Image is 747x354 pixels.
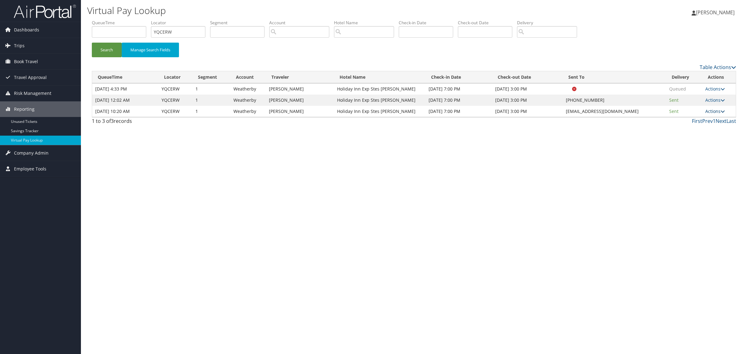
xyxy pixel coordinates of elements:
[563,71,666,83] th: Sent To: activate to sort column ascending
[14,145,49,161] span: Company Admin
[334,71,425,83] th: Hotel Name: activate to sort column ascending
[266,95,334,106] td: [PERSON_NAME]
[192,106,230,117] td: 1
[425,71,492,83] th: Check-in Date: activate to sort column descending
[92,95,158,106] td: [DATE] 12:02 AM
[399,20,458,26] label: Check-in Date
[14,22,39,38] span: Dashboards
[14,101,35,117] span: Reporting
[716,118,726,124] a: Next
[702,118,713,124] a: Prev
[713,118,716,124] a: 1
[14,86,51,101] span: Risk Management
[14,161,46,177] span: Employee Tools
[92,106,158,117] td: [DATE] 10:20 AM
[266,83,334,95] td: [PERSON_NAME]
[230,95,266,106] td: Weatherby
[269,20,334,26] label: Account
[334,106,425,117] td: Holiday Inn Exp Stes [PERSON_NAME]
[266,71,334,83] th: Traveler: activate to sort column ascending
[666,71,702,83] th: Delivery: activate to sort column ascending
[563,95,666,106] td: [PHONE_NUMBER]
[92,20,151,26] label: QueueTime
[210,20,269,26] label: Segment
[334,95,425,106] td: Holiday Inn Exp Stes [PERSON_NAME]
[563,106,666,117] td: [EMAIL_ADDRESS][DOMAIN_NAME]
[705,86,725,92] a: Actions
[425,95,492,106] td: [DATE] 7:00 PM
[266,106,334,117] td: [PERSON_NAME]
[158,83,192,95] td: YQCERW
[192,83,230,95] td: 1
[702,71,736,83] th: Actions
[425,83,492,95] td: [DATE] 7:00 PM
[669,86,686,92] span: Queued
[334,20,399,26] label: Hotel Name
[230,83,266,95] td: Weatherby
[726,118,736,124] a: Last
[692,3,741,22] a: [PERSON_NAME]
[14,38,25,54] span: Trips
[87,4,523,17] h1: Virtual Pay Lookup
[705,108,725,114] a: Actions
[122,43,179,57] button: Manage Search Fields
[230,71,266,83] th: Account: activate to sort column ascending
[230,106,266,117] td: Weatherby
[492,95,563,106] td: [DATE] 3:00 PM
[458,20,517,26] label: Check-out Date
[492,106,563,117] td: [DATE] 3:00 PM
[192,71,230,83] th: Segment: activate to sort column ascending
[151,20,210,26] label: Locator
[696,9,735,16] span: [PERSON_NAME]
[92,117,246,128] div: 1 to 3 of records
[492,83,563,95] td: [DATE] 3:00 PM
[158,95,192,106] td: YQCERW
[14,70,47,85] span: Travel Approval
[111,118,114,124] span: 3
[92,43,122,57] button: Search
[700,64,736,71] a: Table Actions
[692,118,702,124] a: First
[705,97,725,103] a: Actions
[92,71,158,83] th: QueueTime: activate to sort column ascending
[92,83,158,95] td: [DATE] 4:33 PM
[14,4,76,19] img: airportal-logo.png
[517,20,582,26] label: Delivery
[192,95,230,106] td: 1
[669,97,679,103] span: Sent
[158,106,192,117] td: YQCERW
[425,106,492,117] td: [DATE] 7:00 PM
[14,54,38,69] span: Book Travel
[334,83,425,95] td: Holiday Inn Exp Stes [PERSON_NAME]
[492,71,563,83] th: Check-out Date: activate to sort column ascending
[158,71,192,83] th: Locator: activate to sort column ascending
[669,108,679,114] span: Sent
